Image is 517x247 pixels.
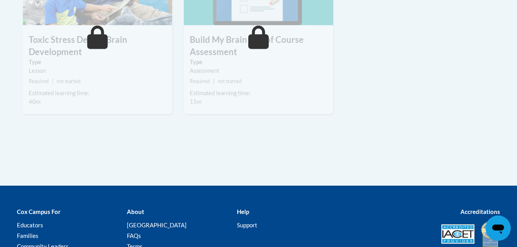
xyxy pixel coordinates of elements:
[190,98,202,105] span: 15m
[237,221,257,229] a: Support
[29,58,166,66] label: Type
[218,78,242,84] span: not started
[29,98,40,105] span: 40m
[441,224,475,244] img: Accredited IACET® Provider
[57,78,81,84] span: not started
[237,208,249,215] b: Help
[29,66,166,75] div: Lesson
[184,34,333,58] h3: Build My Brain End of Course Assessment
[23,34,172,58] h3: Toxic Stress Derails Brain Development
[127,208,144,215] b: About
[190,66,327,75] div: Assessment
[52,78,53,84] span: |
[17,208,60,215] b: Cox Campus For
[213,78,214,84] span: |
[127,221,187,229] a: [GEOGRAPHIC_DATA]
[29,78,49,84] span: Required
[29,89,166,98] div: Estimated learning time:
[17,221,43,229] a: Educators
[486,216,511,241] iframe: Button to launch messaging window
[127,232,141,239] a: FAQs
[460,208,500,215] b: Accreditations
[190,58,327,66] label: Type
[190,89,327,98] div: Estimated learning time:
[17,232,38,239] a: Families
[190,78,210,84] span: Required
